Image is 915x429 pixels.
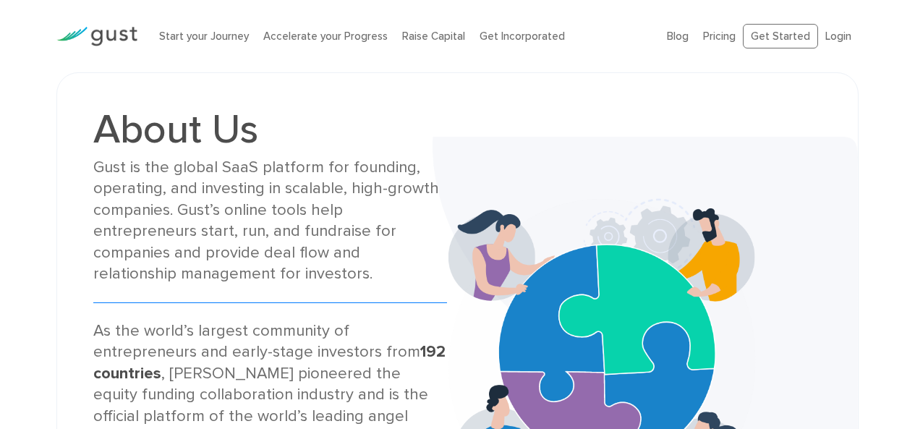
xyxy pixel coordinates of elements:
a: Accelerate your Progress [263,30,388,43]
strong: 192 countries [93,342,446,382]
a: Raise Capital [402,30,465,43]
a: Pricing [703,30,736,43]
h1: About Us [93,109,446,150]
img: Gust Logo [56,27,137,46]
a: Blog [667,30,689,43]
a: Get Incorporated [480,30,565,43]
a: Login [825,30,851,43]
div: Gust is the global SaaS platform for founding, operating, and investing in scalable, high-growth ... [93,157,446,285]
a: Get Started [743,24,818,49]
a: Start your Journey [159,30,249,43]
